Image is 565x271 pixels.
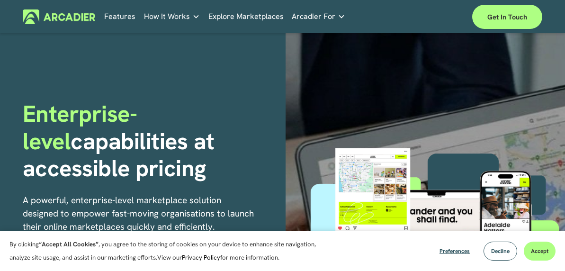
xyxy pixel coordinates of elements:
strong: “Accept All Cookies” [39,240,99,248]
a: folder dropdown [292,9,345,24]
a: Privacy Policy [182,253,220,262]
span: Enterprise-level [23,99,137,156]
button: Accept [524,242,556,261]
button: Preferences [432,242,477,261]
a: Features [104,9,135,24]
img: Arcadier [23,9,95,24]
span: Decline [491,247,510,255]
span: Accept [531,247,548,255]
span: Arcadier For [292,10,335,23]
button: Decline [484,242,517,261]
strong: capabilities at accessible pricing [23,126,221,184]
p: By clicking , you agree to the storing of cookies on your device to enhance site navigation, anal... [9,238,317,264]
a: Explore Marketplaces [208,9,284,24]
span: How It Works [144,10,190,23]
a: Get in touch [472,5,542,29]
span: Preferences [439,247,470,255]
a: folder dropdown [144,9,200,24]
